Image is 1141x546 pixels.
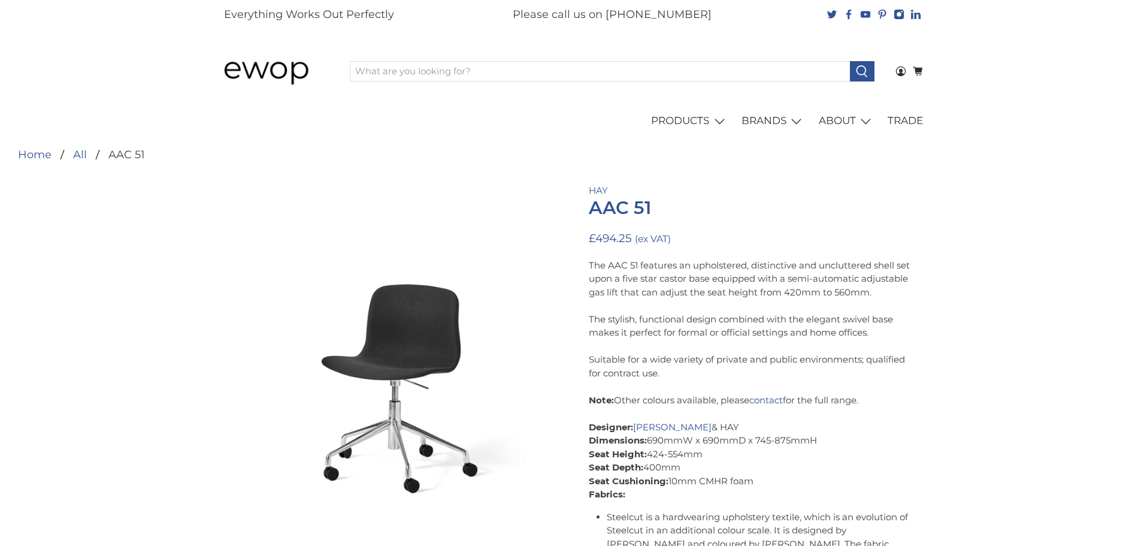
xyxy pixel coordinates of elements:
[644,104,735,138] a: PRODUCTS
[589,394,614,406] strong: Note:
[589,421,633,433] strong: Designer:
[881,104,930,138] a: TRADE
[635,233,671,245] small: (ex VAT)
[589,198,912,218] h1: AAC 51
[18,149,52,160] a: Home
[735,104,812,138] a: BRANDS
[589,488,625,500] strong: Fabrics:
[229,184,553,508] a: HAY AAC 51 Office Task Chair Upholstered
[18,149,145,160] nav: breadcrumbs
[224,7,394,23] p: Everything Works Out Perfectly
[350,61,851,82] input: What are you looking for?
[589,435,647,446] strong: Dimensions:
[513,7,712,23] p: Please call us on [PHONE_NUMBER]
[589,475,668,487] strong: Seat Cushioning:
[812,104,881,138] a: ABOUT
[589,461,643,473] strong: Seat Depth:
[589,448,647,460] strong: Seat Height:
[73,149,87,160] a: All
[589,231,632,245] span: £494.25
[749,394,783,406] a: contact
[87,149,145,160] li: AAC 51
[211,104,930,138] nav: main navigation
[633,421,712,433] a: [PERSON_NAME]
[589,185,608,196] a: HAY
[589,259,912,502] p: The AAC 51 features an upholstered, distinctive and uncluttered shell set upon a five star castor...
